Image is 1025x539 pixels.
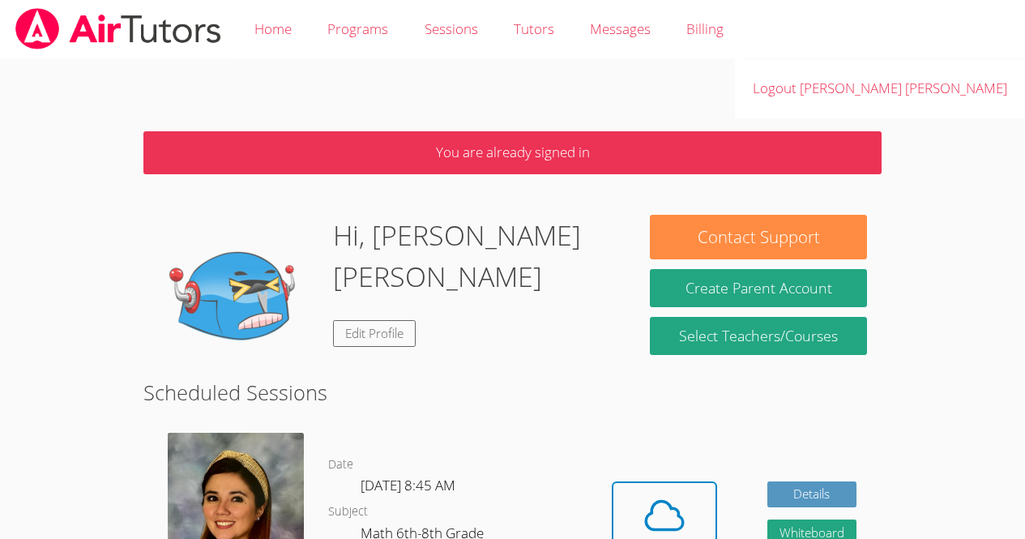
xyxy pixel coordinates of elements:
a: Select Teachers/Courses [650,317,866,355]
button: Create Parent Account [650,269,866,307]
a: Details [767,481,856,508]
img: airtutors_banner-c4298cdbf04f3fff15de1276eac7730deb9818008684d7c2e4769d2f7ddbe033.png [14,8,223,49]
h1: Hi, [PERSON_NAME] [PERSON_NAME] [333,215,621,297]
a: Edit Profile [333,320,416,347]
p: You are already signed in [143,131,882,174]
button: Contact Support [650,215,866,259]
dt: Subject [328,502,368,522]
img: default.png [158,215,320,377]
a: Logout [PERSON_NAME] [PERSON_NAME] [735,59,1025,118]
h2: Scheduled Sessions [143,377,882,408]
span: Messages [590,19,651,38]
dt: Date [328,455,353,475]
span: [DATE] 8:45 AM [361,476,455,494]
